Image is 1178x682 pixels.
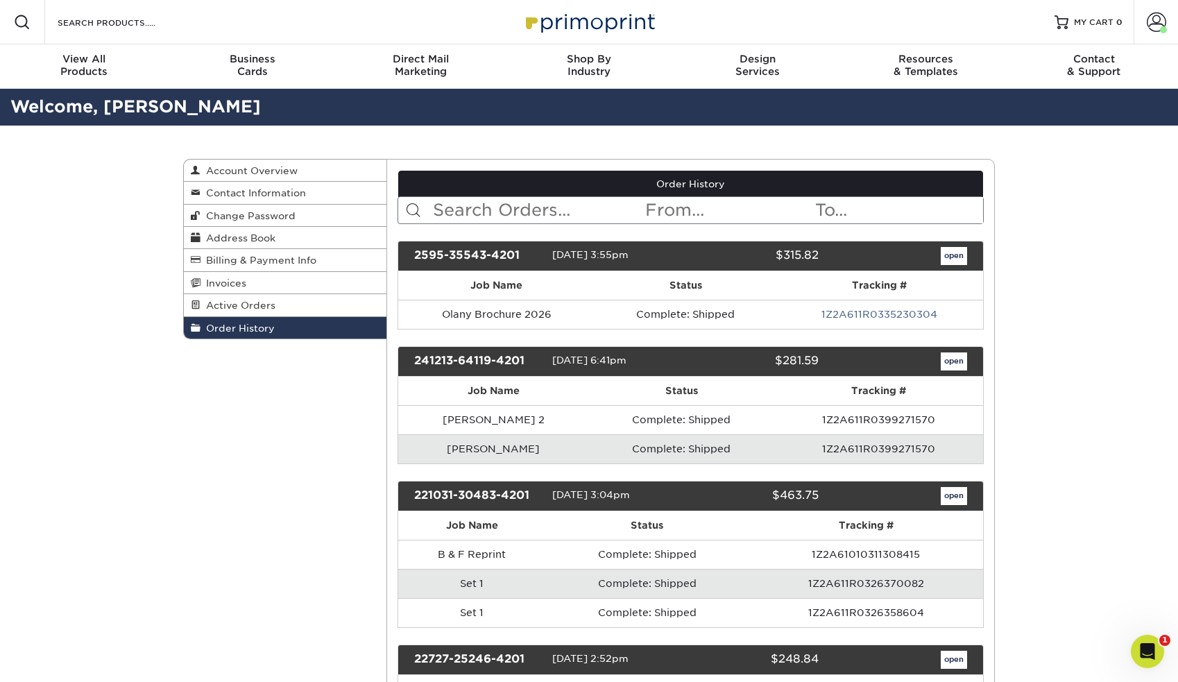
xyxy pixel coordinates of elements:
td: Complete: Shipped [546,569,749,598]
span: Billing & Payment Info [200,255,316,266]
a: Active Orders [184,294,386,316]
div: & Templates [842,53,1010,78]
a: Contact& Support [1009,44,1178,89]
a: 1Z2A611R0335230304 [821,309,937,320]
td: 1Z2A611R0399271570 [774,405,984,434]
div: $248.84 [680,651,828,669]
span: Invoices [200,278,246,289]
td: Olany Brochure 2026 [398,300,596,329]
td: Set 1 [398,598,546,627]
span: [DATE] 6:41pm [552,355,626,366]
img: Primoprint [520,7,658,37]
div: & Support [1009,53,1178,78]
div: 221031-30483-4201 [404,487,552,505]
div: $281.59 [680,352,828,370]
td: 1Z2A61010311308415 [749,540,983,569]
td: [PERSON_NAME] 2 [398,405,589,434]
span: Address Book [200,232,275,244]
span: Change Password [200,210,296,221]
td: Complete: Shipped [546,598,749,627]
div: $463.75 [680,487,828,505]
span: Active Orders [200,300,275,311]
a: Resources& Templates [842,44,1010,89]
th: Status [589,377,774,405]
a: Direct MailMarketing [336,44,505,89]
div: 241213-64119-4201 [404,352,552,370]
a: Address Book [184,227,386,249]
span: Shop By [505,53,674,65]
input: From... [644,197,813,223]
th: Tracking # [776,271,983,300]
a: Change Password [184,205,386,227]
th: Tracking # [749,511,983,540]
a: Invoices [184,272,386,294]
th: Job Name [398,271,596,300]
th: Tracking # [774,377,984,405]
a: Order History [184,317,386,339]
th: Job Name [398,377,589,405]
a: open [941,247,967,265]
td: [PERSON_NAME] [398,434,589,463]
span: Account Overview [200,165,298,176]
th: Status [595,271,775,300]
div: Marketing [336,53,505,78]
td: 1Z2A611R0326358604 [749,598,983,627]
span: [DATE] 3:04pm [552,489,630,500]
th: Status [546,511,749,540]
span: Direct Mail [336,53,505,65]
span: [DATE] 2:52pm [552,653,629,664]
span: Contact [1009,53,1178,65]
a: open [941,651,967,669]
a: open [941,487,967,505]
span: Contact Information [200,187,306,198]
td: Complete: Shipped [589,405,774,434]
a: DesignServices [673,44,842,89]
td: Set 1 [398,569,546,598]
a: Shop ByIndustry [505,44,674,89]
div: Industry [505,53,674,78]
input: To... [814,197,983,223]
td: 1Z2A611R0326370082 [749,569,983,598]
a: Billing & Payment Info [184,249,386,271]
div: Cards [169,53,337,78]
input: SEARCH PRODUCTS..... [56,14,191,31]
td: 1Z2A611R0399271570 [774,434,984,463]
th: Job Name [398,511,546,540]
div: Services [673,53,842,78]
span: Design [673,53,842,65]
span: Resources [842,53,1010,65]
span: [DATE] 3:55pm [552,249,629,260]
td: Complete: Shipped [595,300,775,329]
span: MY CART [1074,17,1113,28]
a: Account Overview [184,160,386,182]
iframe: Intercom live chat [1131,635,1164,668]
td: B & F Reprint [398,540,546,569]
td: Complete: Shipped [546,540,749,569]
span: Business [169,53,337,65]
span: 1 [1159,635,1170,646]
div: $315.82 [680,247,828,265]
div: 22727-25246-4201 [404,651,552,669]
a: BusinessCards [169,44,337,89]
span: 0 [1116,17,1122,27]
div: 2595-35543-4201 [404,247,552,265]
input: Search Orders... [432,197,645,223]
span: Order History [200,323,275,334]
a: open [941,352,967,370]
td: Complete: Shipped [589,434,774,463]
a: Order History [398,171,984,197]
a: Contact Information [184,182,386,204]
